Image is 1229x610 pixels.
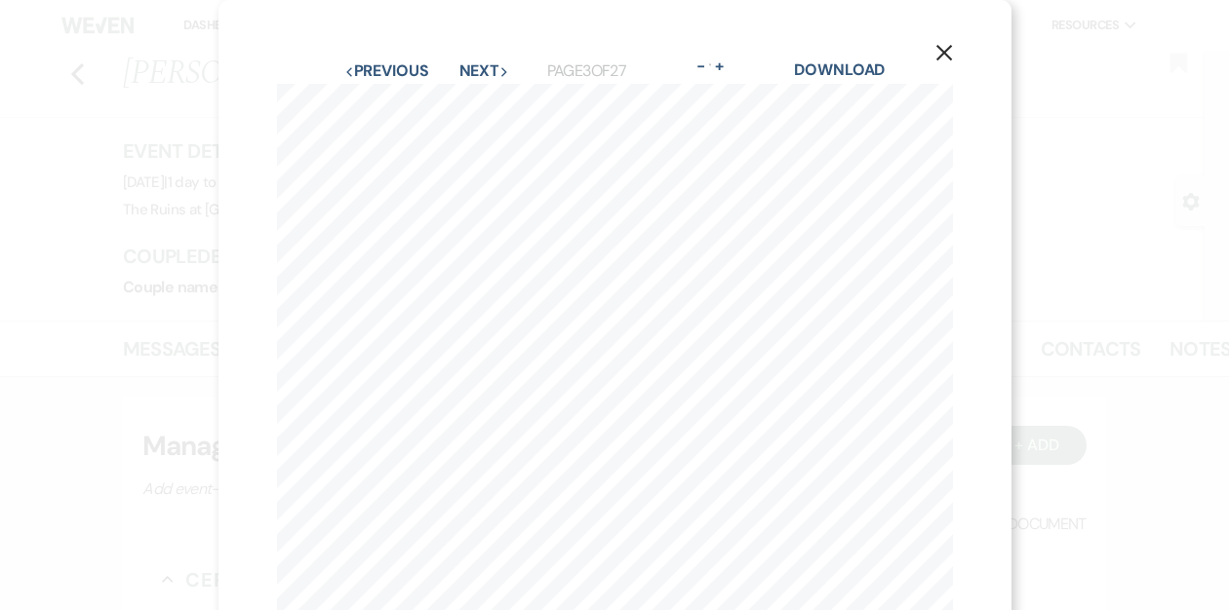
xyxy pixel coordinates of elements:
[547,58,626,84] p: Page 3 of 27
[459,63,510,79] button: Next
[711,58,727,74] button: +
[794,59,885,80] a: Download
[344,63,429,79] button: Previous
[694,58,709,74] button: -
